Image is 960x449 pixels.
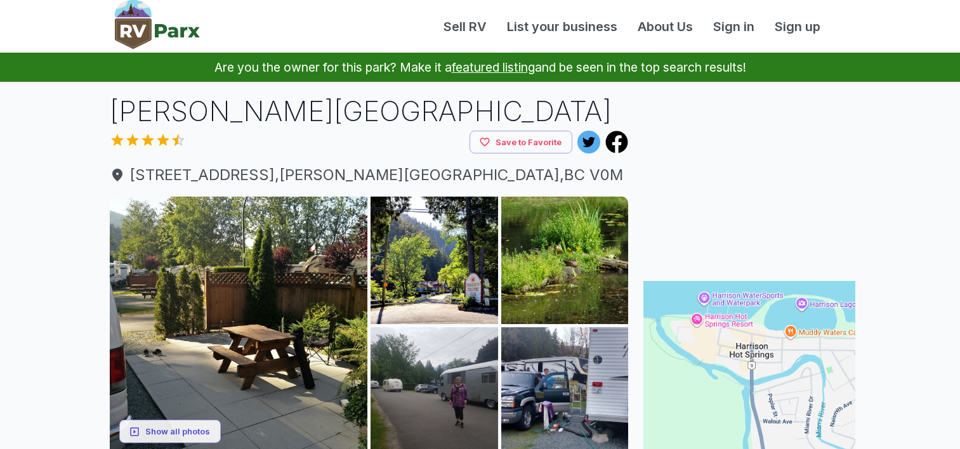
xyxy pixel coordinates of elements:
button: Save to Favorite [470,131,572,154]
img: AAcXr8qWrkyrJHoN2UqyJCm5VNRTenHS-HZnRRfE1AotV21P59dyOeJkVvenapx_qmGDBSJlZSyQq17NWOYMZ0XqoT4gmIu95... [501,197,629,324]
a: featured listing [452,60,535,75]
p: Are you the owner for this park? Make it a and be seen in the top search results! [15,53,945,82]
img: AAcXr8qMmmxPKElKoFXuPBMqd7aW68Nx3V9Dg5ErzUyMILu5MJ9wCJ6okiu1CEBNUN7nT4qqaS0FzupSY0z-uuq7Q9CbsWRkU... [371,197,498,324]
h1: [PERSON_NAME][GEOGRAPHIC_DATA] [110,92,629,131]
a: About Us [628,17,703,36]
button: Show all photos [119,420,221,443]
a: Sign in [703,17,765,36]
span: [STREET_ADDRESS] , [PERSON_NAME][GEOGRAPHIC_DATA] , BC V0M [110,164,629,186]
a: Sign up [765,17,831,36]
a: [STREET_ADDRESS],[PERSON_NAME][GEOGRAPHIC_DATA],BC V0M [110,164,629,186]
a: Sell RV [433,17,497,36]
iframe: Advertisement [643,92,855,251]
a: List your business [497,17,628,36]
